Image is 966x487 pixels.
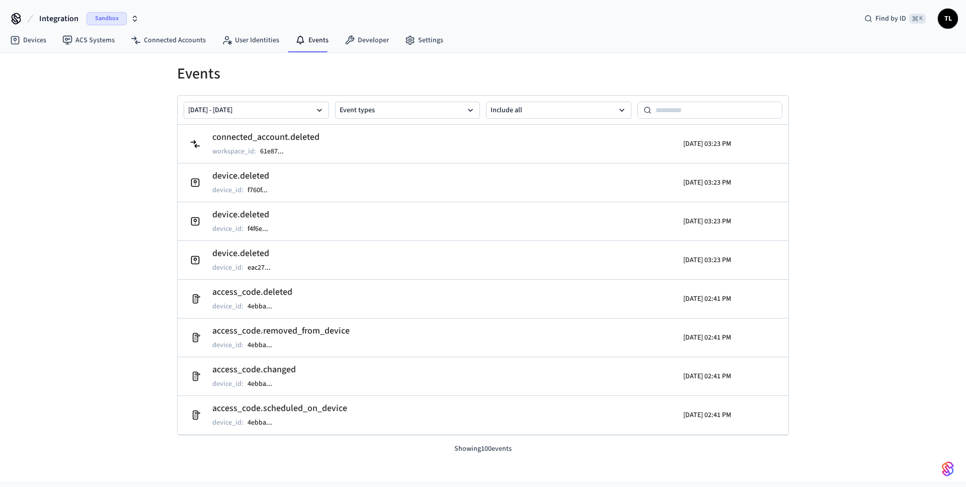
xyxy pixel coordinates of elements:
h2: access_code.deleted [212,285,292,299]
a: ACS Systems [54,31,123,49]
button: 4ebba... [246,417,282,429]
button: [DATE] - [DATE] [184,102,329,119]
a: Events [287,31,337,49]
a: Devices [2,31,54,49]
img: SeamLogoGradient.69752ec5.svg [942,461,954,477]
span: Integration [39,13,78,25]
p: [DATE] 02:41 PM [683,371,731,381]
p: device_id : [212,301,244,311]
p: [DATE] 03:23 PM [683,255,731,265]
h2: access_code.changed [212,363,296,377]
p: [DATE] 02:41 PM [683,410,731,420]
button: Event types [335,102,480,119]
button: Include all [486,102,631,119]
div: Find by ID⌘ K [856,10,934,28]
button: f760f... [246,184,278,196]
p: device_id : [212,185,244,195]
p: device_id : [212,263,244,273]
a: Developer [337,31,397,49]
p: device_id : [212,224,244,234]
button: 61e87... [258,145,294,157]
p: device_id : [212,379,244,389]
h2: device.deleted [212,169,278,183]
span: ⌘ K [909,14,926,24]
button: eac27... [246,262,281,274]
p: [DATE] 02:41 PM [683,333,731,343]
a: Connected Accounts [123,31,214,49]
span: Sandbox [87,12,127,25]
h1: Events [177,65,789,83]
h2: device.deleted [212,247,281,261]
span: Find by ID [875,14,906,24]
p: [DATE] 03:23 PM [683,139,731,149]
h2: device.deleted [212,208,278,222]
h2: access_code.scheduled_on_device [212,401,347,416]
a: User Identities [214,31,287,49]
button: 4ebba... [246,378,282,390]
h2: connected_account.deleted [212,130,319,144]
button: f4f6e... [246,223,278,235]
a: Settings [397,31,451,49]
p: device_id : [212,418,244,428]
button: 4ebba... [246,339,282,351]
p: Showing 100 events [177,444,789,454]
p: device_id : [212,340,244,350]
span: TL [939,10,957,28]
p: [DATE] 03:23 PM [683,178,731,188]
p: [DATE] 02:41 PM [683,294,731,304]
p: [DATE] 03:23 PM [683,216,731,226]
p: workspace_id : [212,146,256,156]
button: TL [938,9,958,29]
button: 4ebba... [246,300,282,312]
h2: access_code.removed_from_device [212,324,350,338]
